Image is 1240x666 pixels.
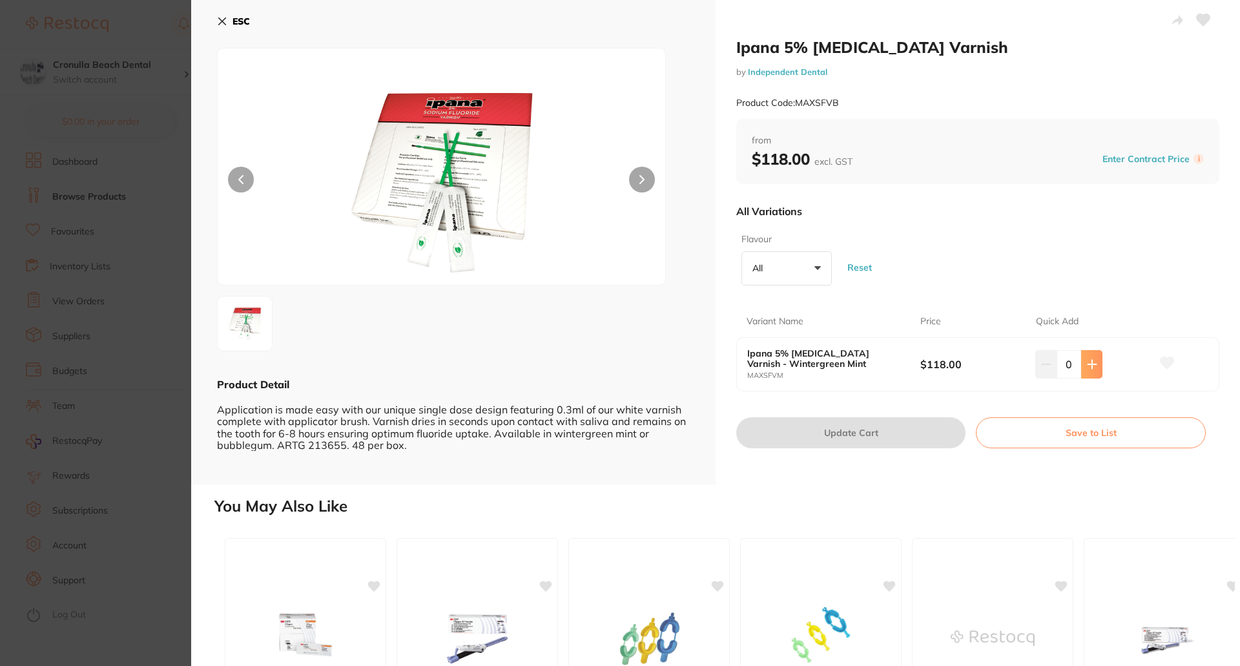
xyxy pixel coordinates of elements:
[843,244,876,291] button: Reset
[1193,154,1204,164] label: i
[217,10,250,32] button: ESC
[814,156,852,167] span: excl. GST
[307,81,576,285] img: OSZ3aWR0aD0xOTIw
[747,315,803,328] p: Variant Name
[752,149,852,169] b: $118.00
[752,134,1204,147] span: from
[1036,315,1079,328] p: Quick Add
[752,262,768,274] p: All
[741,233,828,246] label: Flavour
[736,205,802,218] p: All Variations
[217,378,289,391] b: Product Detail
[748,67,827,77] a: Independent Dental
[741,251,832,286] button: All
[747,348,903,369] b: Ipana 5% [MEDICAL_DATA] Varnish - Wintergreen Mint
[920,315,941,328] p: Price
[222,300,268,347] img: OSZ3aWR0aD0xOTIw
[217,391,690,451] div: Application is made easy with our unique single dose design featuring 0.3ml of our white varnish ...
[920,357,1024,371] b: $118.00
[214,497,1235,515] h2: You May Also Like
[747,371,920,380] small: MAXSFVM
[736,417,966,448] button: Update Cart
[736,67,1219,77] small: by
[736,98,839,109] small: Product Code: MAXSFVB
[976,417,1206,448] button: Save to List
[232,16,250,27] b: ESC
[736,37,1219,57] h2: Ipana 5% [MEDICAL_DATA] Varnish
[1099,153,1193,165] button: Enter Contract Price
